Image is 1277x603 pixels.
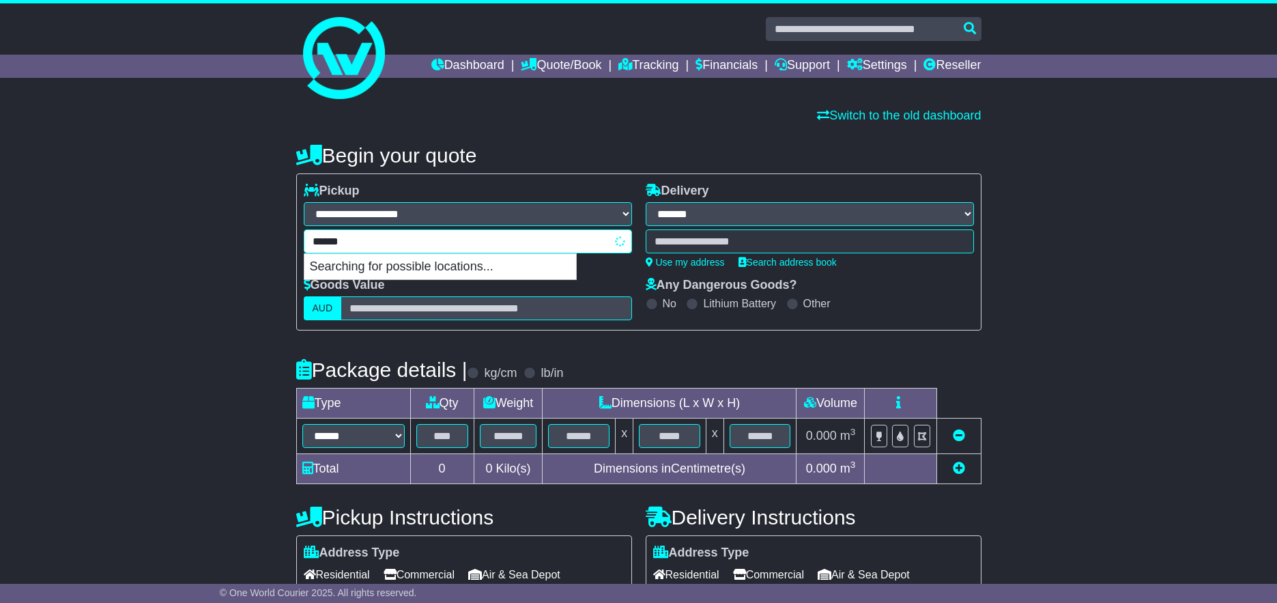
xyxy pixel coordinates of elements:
[618,55,678,78] a: Tracking
[410,389,474,419] td: Qty
[703,297,776,310] label: Lithium Battery
[304,296,342,320] label: AUD
[468,564,560,585] span: Air & Sea Depot
[296,389,410,419] td: Type
[850,427,856,437] sup: 3
[646,257,725,268] a: Use my address
[695,55,758,78] a: Financials
[733,564,804,585] span: Commercial
[806,429,837,443] span: 0.000
[923,55,981,78] a: Reseller
[485,462,492,475] span: 0
[474,389,543,419] td: Weight
[304,229,632,253] typeahead: Please provide city
[818,564,910,585] span: Air & Sea Depot
[304,254,576,280] p: Searching for possible locations...
[706,419,723,454] td: x
[653,546,749,561] label: Address Type
[616,419,633,454] td: x
[803,297,831,310] label: Other
[806,462,837,475] span: 0.000
[646,184,709,199] label: Delivery
[304,546,400,561] label: Address Type
[775,55,830,78] a: Support
[384,564,455,585] span: Commercial
[484,366,517,381] label: kg/cm
[663,297,676,310] label: No
[296,506,632,529] h4: Pickup Instructions
[840,462,856,475] span: m
[431,55,504,78] a: Dashboard
[296,144,981,167] h4: Begin your quote
[543,454,797,484] td: Dimensions in Centimetre(s)
[646,278,797,293] label: Any Dangerous Goods?
[541,366,563,381] label: lb/in
[220,587,417,598] span: © One World Courier 2025. All rights reserved.
[474,454,543,484] td: Kilo(s)
[543,389,797,419] td: Dimensions (L x W x H)
[953,462,965,475] a: Add new item
[653,564,719,585] span: Residential
[304,184,360,199] label: Pickup
[953,429,965,443] a: Remove this item
[840,429,856,443] span: m
[296,454,410,484] td: Total
[797,389,865,419] td: Volume
[817,109,981,122] a: Switch to the old dashboard
[646,506,981,529] h4: Delivery Instructions
[847,55,907,78] a: Settings
[296,359,468,381] h4: Package details |
[521,55,601,78] a: Quote/Book
[304,278,385,293] label: Goods Value
[850,460,856,470] sup: 3
[410,454,474,484] td: 0
[304,564,370,585] span: Residential
[738,257,837,268] a: Search address book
